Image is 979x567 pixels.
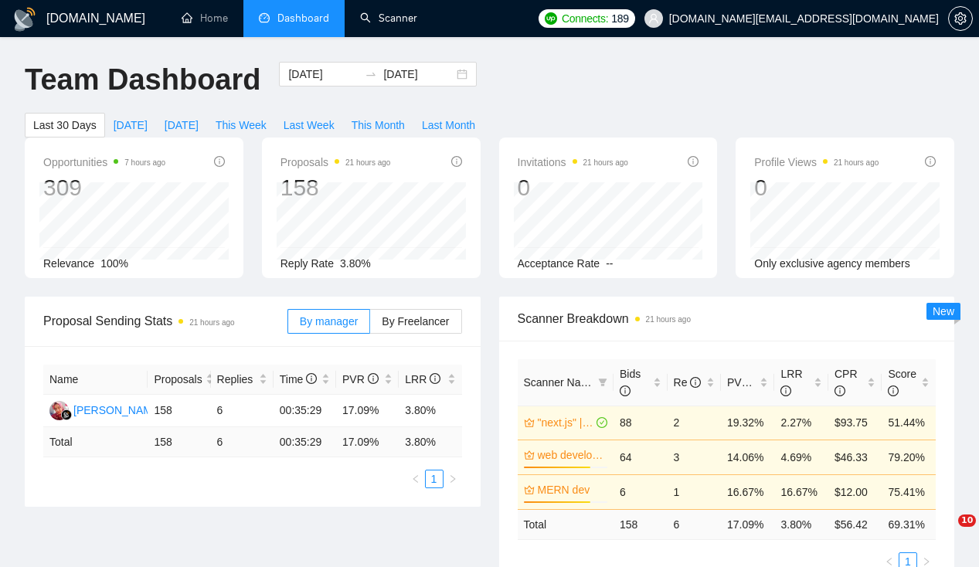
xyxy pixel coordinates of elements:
td: 79.20% [882,440,936,474]
span: By manager [300,315,358,328]
span: user [648,13,659,24]
span: 100% [100,257,128,270]
span: Proposal Sending Stats [43,311,287,331]
button: right [444,470,462,488]
span: PVR [342,373,379,385]
li: 1 [425,470,444,488]
li: Previous Page [406,470,425,488]
span: left [885,557,894,566]
a: homeHome [182,12,228,25]
span: 10 [958,514,976,527]
div: 0 [518,173,628,202]
span: info-circle [925,156,936,167]
span: LRR [405,373,440,385]
span: This Week [216,117,267,134]
span: info-circle [780,385,791,396]
td: 16.67% [721,474,774,509]
span: This Month [352,117,405,134]
td: 3.80% [399,395,461,427]
span: info-circle [690,377,701,388]
div: 158 [280,173,391,202]
td: 3.80 % [774,509,828,539]
td: 69.31 % [882,509,936,539]
span: right [922,557,931,566]
time: 21 hours ago [646,315,691,324]
a: web developmnet [538,446,605,463]
td: 17.09 % [721,509,774,539]
td: 158 [148,395,210,427]
th: Name [43,365,148,395]
time: 21 hours ago [583,158,628,167]
td: Total [518,509,614,539]
iframe: Intercom live chat [926,514,964,552]
td: $46.33 [828,440,882,474]
span: dashboard [259,12,270,23]
time: 7 hours ago [124,158,165,167]
span: Last Week [284,117,335,134]
button: left [406,470,425,488]
span: filter [598,378,607,387]
input: Start date [288,66,359,83]
span: right [448,474,457,484]
span: Proposals [280,153,391,171]
button: Last Month [413,113,484,138]
span: -- [606,257,613,270]
span: Bids [620,368,641,397]
td: 17.09 % [336,427,399,457]
span: info-circle [620,385,631,396]
td: 6 [614,474,667,509]
button: This Month [343,113,413,138]
a: 1 [426,470,443,487]
span: info-circle [451,156,462,167]
span: info-circle [688,156,699,167]
td: 3.80 % [399,427,461,457]
td: $93.75 [828,406,882,440]
span: crown [524,417,535,428]
td: 75.41% [882,474,936,509]
span: swap-right [365,68,377,80]
span: PVR [727,376,763,389]
button: [DATE] [156,113,207,138]
a: MERN dev [538,481,605,498]
div: 309 [43,173,165,202]
td: Total [43,427,148,457]
th: Replies [211,365,274,395]
span: crown [524,484,535,495]
td: 6 [211,427,274,457]
span: Relevance [43,257,94,270]
td: 6 [211,395,274,427]
span: info-circle [306,373,317,384]
td: 19.32% [721,406,774,440]
td: 1 [668,474,721,509]
span: info-circle [835,385,845,396]
span: By Freelancer [382,315,449,328]
span: Re [674,376,702,389]
span: Dashboard [277,12,329,25]
time: 21 hours ago [189,318,234,327]
span: filter [595,371,610,394]
td: 14.06% [721,440,774,474]
td: $ 56.42 [828,509,882,539]
td: 16.67% [774,474,828,509]
span: LRR [780,368,802,397]
h1: Team Dashboard [25,62,260,98]
td: 2 [668,406,721,440]
td: 158 [148,427,210,457]
td: 64 [614,440,667,474]
span: New [933,305,954,317]
span: Connects: [562,10,608,27]
div: 0 [754,173,879,202]
td: 2.27% [774,406,828,440]
img: gigradar-bm.png [61,409,72,420]
span: Only exclusive agency members [754,257,910,270]
a: searchScanner [360,12,417,25]
div: [PERSON_NAME] [73,402,162,419]
button: Last Week [275,113,343,138]
span: [DATE] [165,117,199,134]
span: 189 [611,10,628,27]
td: 158 [614,509,667,539]
td: 4.69% [774,440,828,474]
span: check-circle [597,417,607,428]
img: DP [49,401,69,420]
button: Last 30 Days [25,113,105,138]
